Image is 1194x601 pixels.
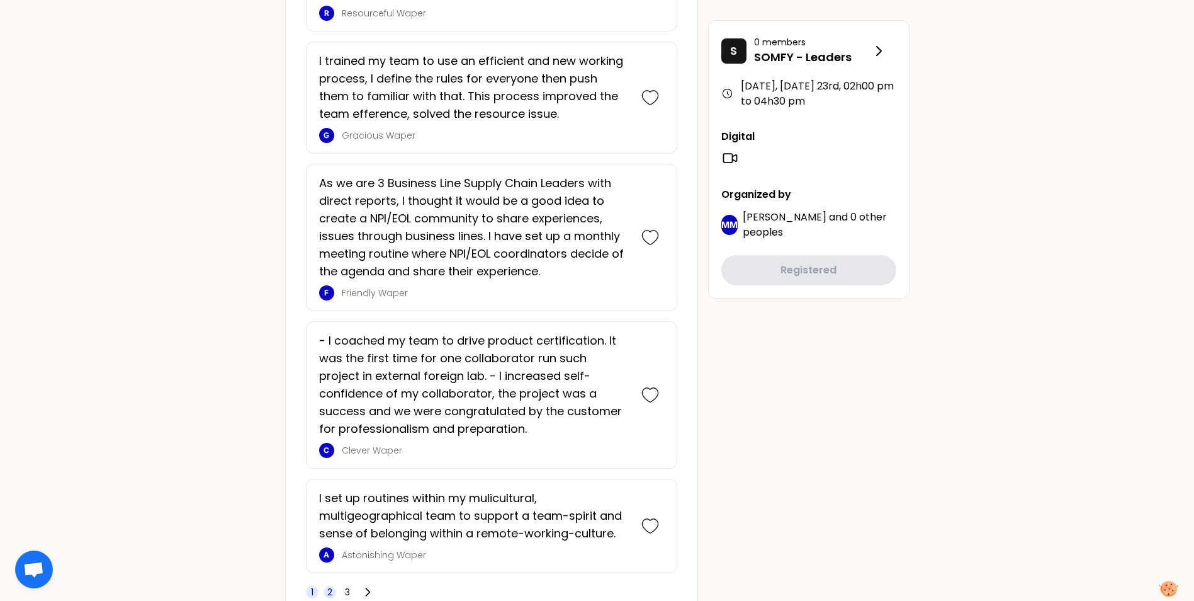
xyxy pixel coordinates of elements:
[324,550,329,560] p: A
[345,586,350,598] span: 3
[342,129,629,142] p: Gracious Waper
[342,7,629,20] p: Resourceful Waper
[311,586,313,598] span: 1
[342,444,629,457] p: Clever Waper
[721,129,896,144] p: Digital
[319,489,629,542] p: I set up routines within my mulicultural, multigeographical team to support a team-spirit and sen...
[324,288,329,298] p: F
[754,36,871,49] p: 0 members
[730,42,737,60] p: S
[342,549,629,561] p: Astonishing Waper
[721,219,738,231] p: MM
[327,586,332,598] span: 2
[324,130,329,140] p: G
[743,210,896,240] p: and
[342,287,629,299] p: Friendly Waper
[319,52,629,123] p: I trained my team to use an efficient and new working process, I define the rules for everyone th...
[721,79,896,109] div: [DATE], [DATE] 23rd , 02h00 pm to 04h30 pm
[15,551,53,588] div: Open chat
[721,255,896,285] button: Registered
[319,175,629,280] p: As we are 3 Business Line Supply Chain Leaders with direct reports, I thought it would be a good ...
[324,445,329,455] p: C
[743,210,887,239] span: 0 other peoples
[319,332,629,438] p: - I coached my team to drive product certification. It was the first time for one collaborator ru...
[754,49,871,66] p: SOMFY - Leaders
[324,8,329,18] p: R
[743,210,826,224] span: [PERSON_NAME]
[721,187,896,202] p: Organized by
